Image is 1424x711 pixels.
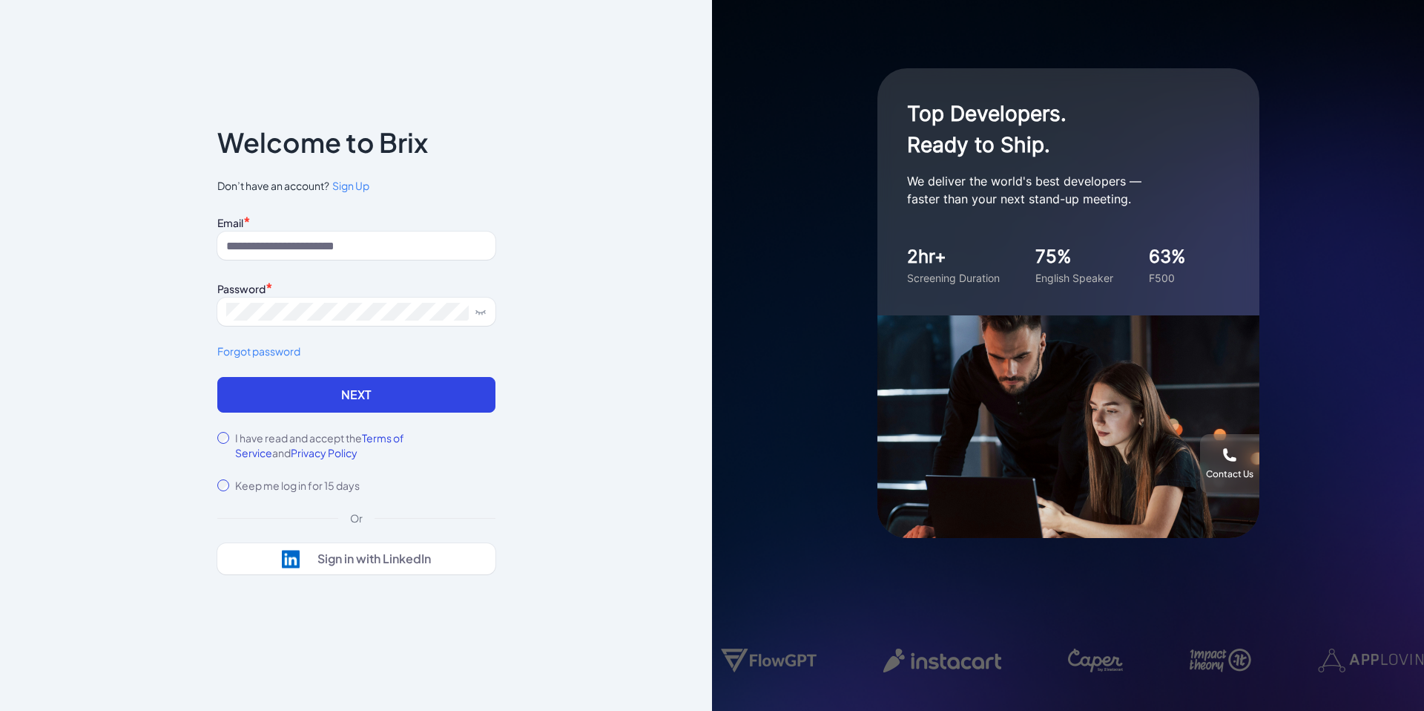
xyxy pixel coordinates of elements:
div: Or [338,511,375,525]
span: Don’t have an account? [217,178,495,194]
p: Welcome to Brix [217,131,428,154]
div: 63% [1149,243,1186,270]
a: Forgot password [217,344,495,359]
label: Email [217,216,243,229]
button: Contact Us [1200,434,1259,494]
a: Sign Up [329,178,369,194]
div: 2hr+ [907,243,1000,270]
label: Keep me log in for 15 days [235,478,360,493]
p: We deliver the world's best developers — faster than your next stand-up meeting. [907,172,1204,208]
span: Sign Up [332,179,369,192]
button: Sign in with LinkedIn [217,543,495,574]
button: Next [217,377,495,413]
div: Screening Duration [907,270,1000,286]
div: Contact Us [1206,468,1253,480]
div: F500 [1149,270,1186,286]
label: I have read and accept the and [235,430,495,460]
div: 75% [1035,243,1113,270]
span: Privacy Policy [291,446,357,459]
label: Password [217,282,266,295]
h1: Top Developers. Ready to Ship. [907,98,1204,160]
div: Sign in with LinkedIn [317,551,431,566]
div: English Speaker [1035,270,1113,286]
